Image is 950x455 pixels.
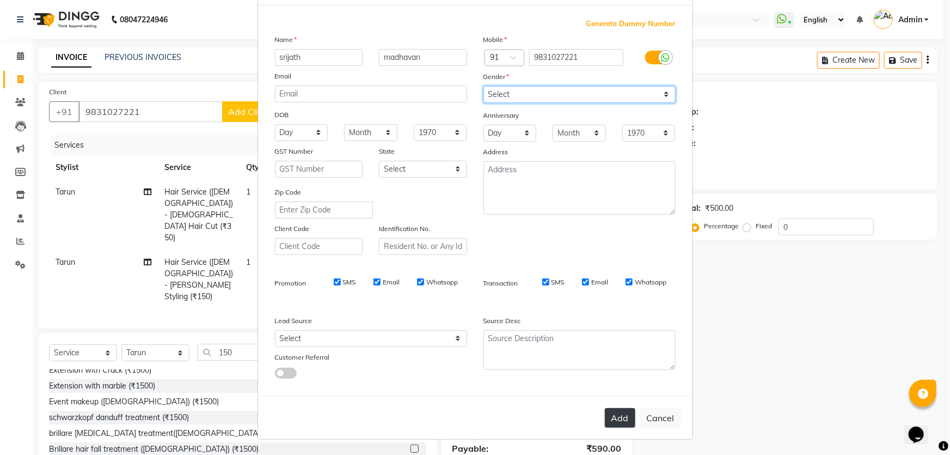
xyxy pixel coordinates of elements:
[275,71,292,81] label: Email
[529,49,623,66] input: Mobile
[275,86,467,102] input: Email
[640,408,682,428] button: Cancel
[275,35,297,45] label: Name
[586,19,676,29] span: Generate Dummy Number
[379,238,467,255] input: Resident No. or Any Id
[275,278,307,288] label: Promotion
[483,111,519,120] label: Anniversary
[379,49,467,66] input: Last Name
[275,49,363,66] input: First Name
[343,277,356,287] label: SMS
[275,187,302,197] label: Zip Code
[275,161,363,178] input: GST Number
[551,277,565,287] label: SMS
[635,277,666,287] label: Whatsapp
[383,277,400,287] label: Email
[483,35,507,45] label: Mobile
[483,316,521,326] label: Source Desc
[483,72,510,82] label: Gender
[275,202,373,219] input: Enter Zip Code
[605,408,635,428] button: Add
[275,238,363,255] input: Client Code
[483,278,518,288] label: Transaction
[275,316,312,326] label: Lead Source
[275,224,310,234] label: Client Code
[379,147,395,156] label: State
[483,147,508,157] label: Address
[904,411,939,444] iframe: chat widget
[275,110,289,120] label: DOB
[591,277,608,287] label: Email
[426,277,458,287] label: Whatsapp
[275,353,330,362] label: Customer Referral
[379,224,430,234] label: Identification No.
[275,147,314,156] label: GST Number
